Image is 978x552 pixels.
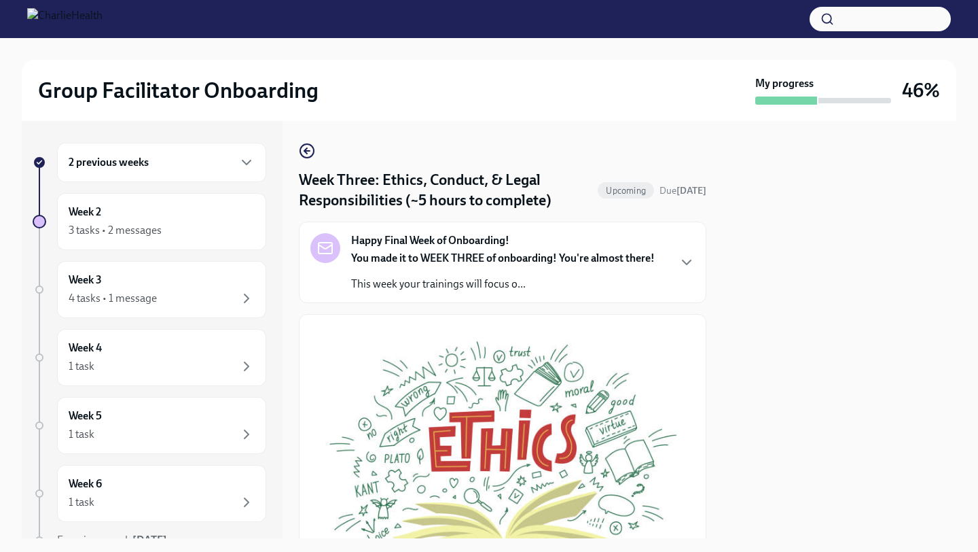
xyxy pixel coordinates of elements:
[755,76,814,91] strong: My progress
[38,77,319,104] h2: Group Facilitator Onboarding
[69,291,157,306] div: 4 tasks • 1 message
[69,409,102,424] h6: Week 5
[132,534,167,547] strong: [DATE]
[69,495,94,510] div: 1 task
[69,273,102,288] h6: Week 3
[33,397,266,454] a: Week 51 task
[33,329,266,386] a: Week 41 task
[659,185,706,196] span: Due
[659,184,706,197] span: August 25th, 2025 10:00
[69,359,94,374] div: 1 task
[351,277,655,292] p: This week your trainings will focus o...
[69,223,162,238] div: 3 tasks • 2 messages
[676,185,706,196] strong: [DATE]
[351,252,655,264] strong: You made it to WEEK THREE of onboarding! You're almost there!
[69,341,102,356] h6: Week 4
[598,186,654,196] span: Upcoming
[27,8,103,30] img: CharlieHealth
[69,477,102,491] h6: Week 6
[33,261,266,318] a: Week 34 tasks • 1 message
[351,233,509,248] strong: Happy Final Week of Onboarding!
[33,465,266,522] a: Week 61 task
[57,143,266,182] div: 2 previous weeks
[902,78,940,103] h3: 46%
[57,534,167,547] span: Experience ends
[69,427,94,442] div: 1 task
[69,155,149,170] h6: 2 previous weeks
[33,193,266,250] a: Week 23 tasks • 2 messages
[69,205,101,220] h6: Week 2
[299,170,592,211] h4: Week Three: Ethics, Conduct, & Legal Responsibilities (~5 hours to complete)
